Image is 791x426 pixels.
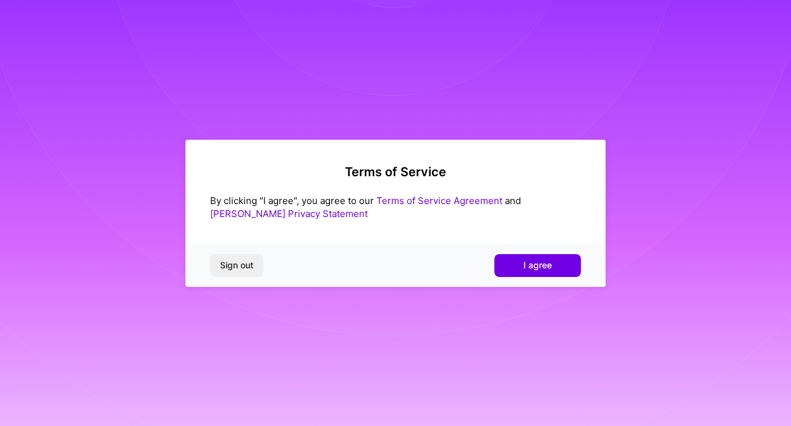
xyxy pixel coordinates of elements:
[220,259,253,271] span: Sign out
[210,164,581,179] h2: Terms of Service
[376,195,502,207] a: Terms of Service Agreement
[210,208,368,219] a: [PERSON_NAME] Privacy Statement
[523,259,552,271] span: I agree
[210,254,263,276] button: Sign out
[494,254,581,276] button: I agree
[210,194,581,220] div: By clicking "I agree", you agree to our and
